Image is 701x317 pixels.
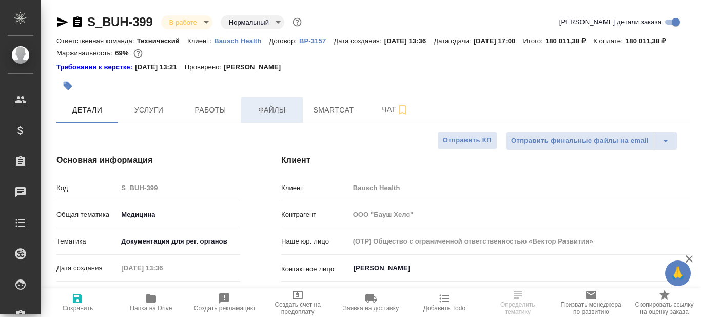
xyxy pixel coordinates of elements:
[41,288,114,317] button: Сохранить
[56,16,69,28] button: Скопировать ссылку для ЯМессенджера
[269,37,299,45] p: Договор:
[56,210,118,220] p: Общая тематика
[261,288,335,317] button: Создать счет на предоплату
[115,49,131,57] p: 69%
[334,37,384,45] p: Дата создания:
[281,210,349,220] p: Контрагент
[349,234,690,249] input: Пустое поле
[407,288,481,317] button: Добавить Todo
[130,305,172,312] span: Папка на Drive
[194,305,255,312] span: Создать рекламацию
[71,16,84,28] button: Скопировать ссылку
[343,305,399,312] span: Заявка на доставку
[56,263,118,273] p: Дата создания
[56,74,79,97] button: Добавить тэг
[281,183,349,193] p: Клиент
[214,36,269,45] a: Bausch Health
[56,62,135,72] div: Нажми, чтобы открыть папку с инструкцией
[161,15,212,29] div: В работе
[124,104,173,117] span: Услуги
[281,236,349,247] p: Наше юр. лицо
[423,305,465,312] span: Добавить Todo
[224,62,288,72] p: [PERSON_NAME]
[669,263,687,284] span: 🙏
[118,206,240,223] div: Медицина
[559,17,661,27] span: [PERSON_NAME] детали заказа
[87,15,153,29] a: S_BUH-399
[56,49,115,57] p: Маржинальность:
[221,15,284,29] div: В работе
[290,15,304,29] button: Доп статусы указывают на важность/срочность заказа
[511,135,649,147] span: Отправить финальные файлы на email
[335,288,408,317] button: Заявка на доставку
[267,301,328,315] span: Создать счет на предоплату
[187,37,214,45] p: Клиент:
[135,62,185,72] p: [DATE] 13:21
[281,154,690,166] h4: Клиент
[434,37,473,45] p: Дата сдачи:
[118,260,207,275] input: Пустое поле
[634,301,695,315] span: Скопировать ссылку на оценку заказа
[63,104,112,117] span: Детали
[299,37,334,45] p: ВР-3157
[384,37,434,45] p: [DATE] 13:36
[56,37,137,45] p: Ответственная команда:
[185,62,224,72] p: Проверено:
[137,37,187,45] p: Технический
[114,288,188,317] button: Папка на Drive
[56,183,118,193] p: Код
[371,103,420,116] span: Чат
[63,305,93,312] span: Сохранить
[626,37,673,45] p: 180 011,38 ₽
[349,207,690,222] input: Пустое поле
[309,104,358,117] span: Smartcat
[505,132,677,150] div: split button
[299,36,334,45] a: ВР-3157
[188,288,261,317] button: Создать рекламацию
[118,233,240,250] div: Документация для рег. органов
[349,180,690,195] input: Пустое поле
[56,236,118,247] p: Тематика
[505,132,654,150] button: Отправить финальные файлы на email
[665,260,691,286] button: 🙏
[481,288,554,317] button: Определить тематику
[166,18,200,27] button: В работе
[443,135,492,146] span: Отправить КП
[56,62,135,72] a: Требования к верстке:
[560,301,621,315] span: Призвать менеджера по развитию
[214,37,269,45] p: Bausch Health
[628,288,701,317] button: Скопировать ссылку на оценку заказа
[396,104,408,116] svg: Подписаться
[118,180,240,195] input: Пустое поле
[546,37,593,45] p: 180 011,38 ₽
[437,132,497,150] button: Отправить КП
[523,37,545,45] p: Итого:
[226,18,272,27] button: Нормальный
[474,37,523,45] p: [DATE] 17:00
[247,104,297,117] span: Файлы
[131,47,145,60] button: 46004.58 RUB;
[554,288,628,317] button: Призвать менеджера по развитию
[487,301,548,315] span: Определить тематику
[56,154,240,166] h4: Основная информация
[349,287,690,302] input: Пустое поле
[593,37,626,45] p: К оплате:
[281,264,349,274] p: Контактное лицо
[118,287,207,302] input: Пустое поле
[186,104,235,117] span: Работы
